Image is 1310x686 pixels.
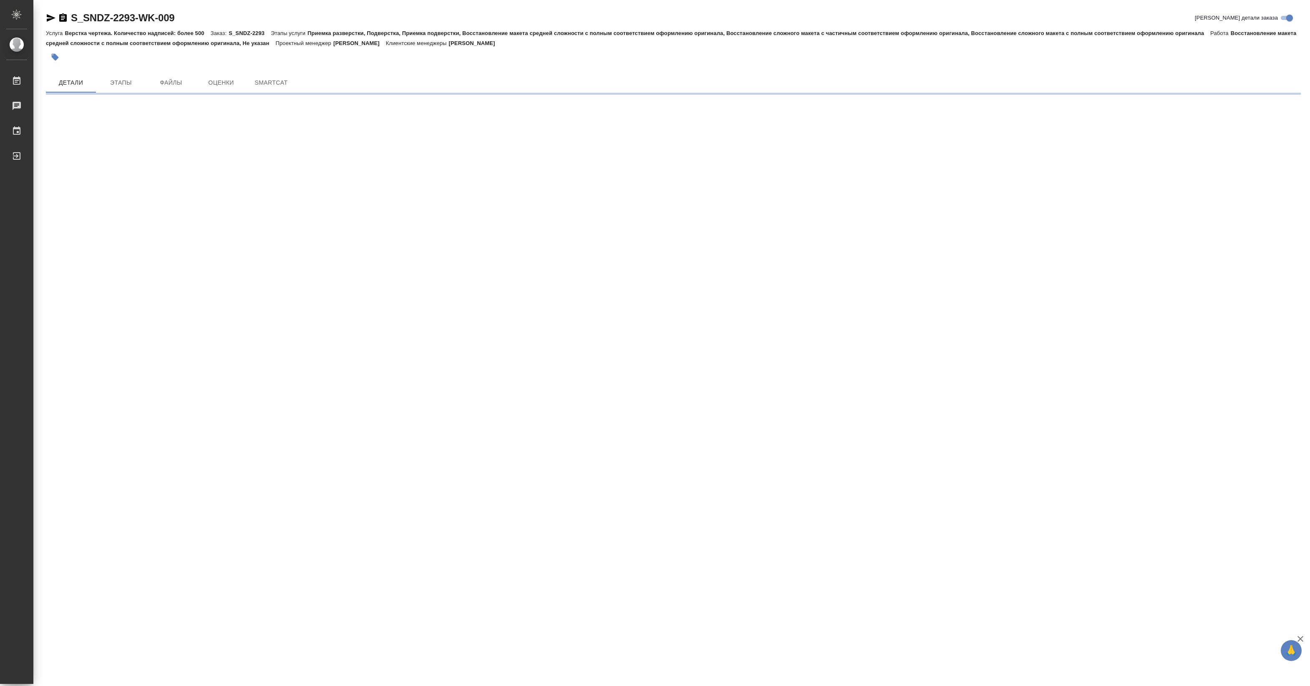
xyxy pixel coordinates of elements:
span: Файлы [151,78,191,88]
p: Этапы услуги [271,30,307,36]
span: Детали [51,78,91,88]
button: Скопировать ссылку для ЯМессенджера [46,13,56,23]
button: 🙏 [1281,640,1302,661]
p: Клиентские менеджеры [386,40,449,46]
p: Проектный менеджер [275,40,333,46]
a: S_SNDZ-2293-WK-009 [71,12,174,23]
button: Добавить тэг [46,48,64,66]
button: Скопировать ссылку [58,13,68,23]
span: [PERSON_NAME] детали заказа [1195,14,1278,22]
span: 🙏 [1284,642,1298,659]
span: Этапы [101,78,141,88]
p: Работа [1210,30,1231,36]
p: Приемка разверстки, Подверстка, Приемка подверстки, Восстановление макета средней сложности с пол... [307,30,1210,36]
p: S_SNDZ-2293 [229,30,271,36]
p: [PERSON_NAME] [333,40,386,46]
p: Заказ: [211,30,229,36]
p: Услуга [46,30,65,36]
p: [PERSON_NAME] [449,40,501,46]
span: SmartCat [251,78,291,88]
p: Верстка чертежа. Количество надписей: более 500 [65,30,210,36]
span: Оценки [201,78,241,88]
